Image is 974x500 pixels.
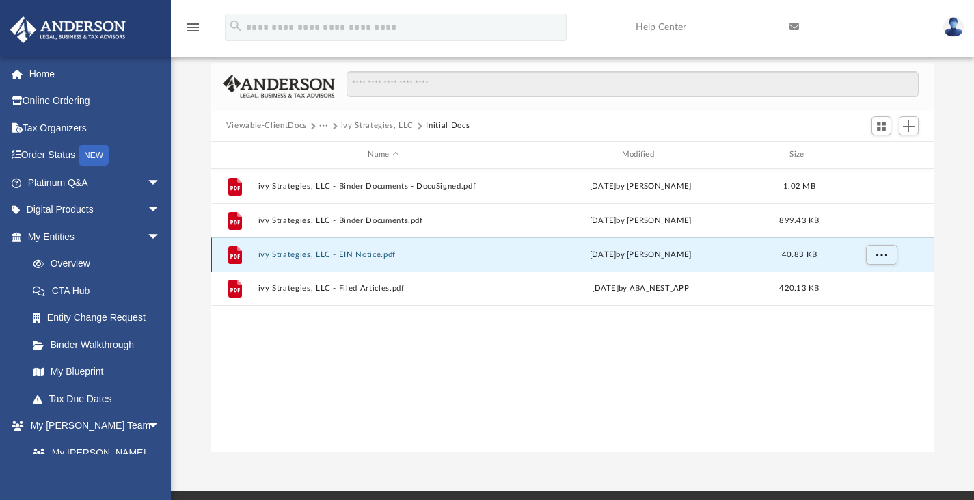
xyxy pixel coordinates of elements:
a: Online Ordering [10,88,181,115]
div: [DATE] by ABA_NEST_APP [515,282,766,295]
div: NEW [79,145,109,166]
button: ivy Strategies, LLC [341,120,414,132]
a: Entity Change Request [19,304,181,332]
button: Initial Docs [426,120,470,132]
img: User Pic [943,17,964,37]
a: Overview [19,250,181,278]
span: arrow_drop_down [147,412,174,440]
a: Platinum Q&Aarrow_drop_down [10,169,181,196]
button: Add [899,116,919,135]
i: search [228,18,243,34]
button: ··· [319,120,328,132]
a: Tax Organizers [10,114,181,142]
span: 1.02 MB [783,182,815,189]
span: arrow_drop_down [147,196,174,224]
a: My [PERSON_NAME] Team [19,439,167,483]
input: Search files and folders [347,71,919,97]
img: Anderson Advisors Platinum Portal [6,16,130,43]
span: 899.43 KB [779,216,819,224]
span: 40.83 KB [782,250,817,258]
button: Viewable-ClientDocs [226,120,307,132]
span: 420.13 KB [779,285,819,292]
span: arrow_drop_down [147,169,174,197]
a: Binder Walkthrough [19,331,181,358]
div: Name [257,148,509,161]
button: Switch to Grid View [871,116,892,135]
button: ivy Strategies, LLC - Binder Documents.pdf [258,215,509,224]
button: ivy Strategies, LLC - Binder Documents - DocuSigned.pdf [258,181,509,190]
span: arrow_drop_down [147,223,174,251]
a: Home [10,60,181,88]
a: menu [185,26,201,36]
button: ivy Strategies, LLC - Filed Articles.pdf [258,284,509,293]
div: [DATE] by [PERSON_NAME] [515,214,766,226]
div: [DATE] by [PERSON_NAME] [515,248,766,261]
a: Tax Due Dates [19,385,181,412]
a: My Entitiesarrow_drop_down [10,223,181,250]
div: grid [211,169,934,452]
div: [DATE] by [PERSON_NAME] [515,180,766,192]
div: Size [772,148,826,161]
div: id [833,148,928,161]
a: Digital Productsarrow_drop_down [10,196,181,224]
div: id [217,148,252,161]
a: Order StatusNEW [10,142,181,170]
div: Modified [515,148,766,161]
button: ivy Strategies, LLC - EIN Notice.pdf [258,250,509,259]
a: My Blueprint [19,358,174,386]
i: menu [185,19,201,36]
a: My [PERSON_NAME] Teamarrow_drop_down [10,412,174,440]
button: More options [865,244,897,265]
a: CTA Hub [19,277,181,304]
